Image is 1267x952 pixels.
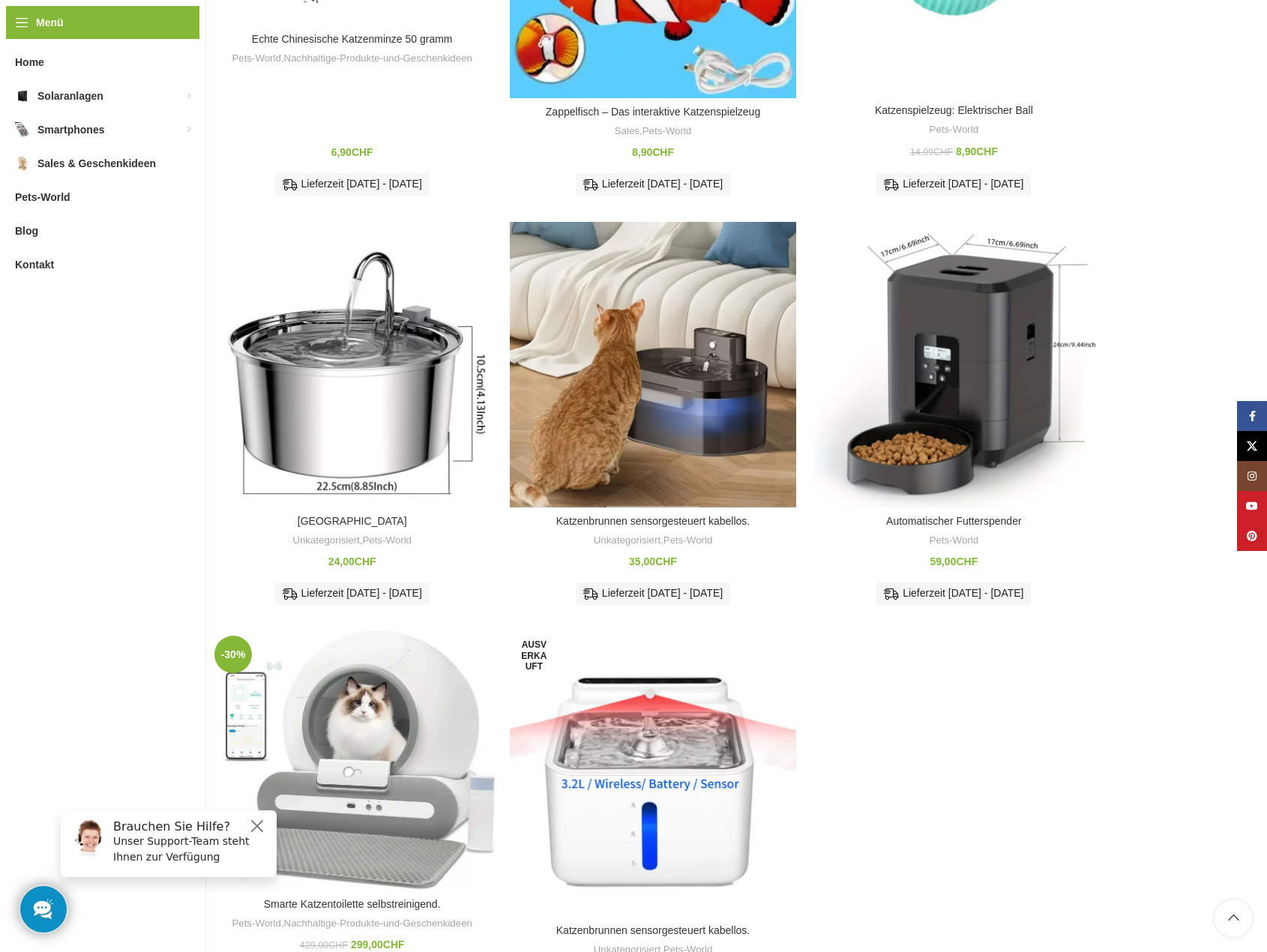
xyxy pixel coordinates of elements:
[217,917,487,931] div: ,
[615,124,639,139] a: Sales
[556,924,750,936] a: Katzenbrunnen sensorgesteuert kabellos.
[930,123,979,137] a: Pets-World
[264,898,441,910] a: Smarte Katzentoilette selbstreinigend.
[1237,431,1267,461] a: X Social Link
[15,156,30,171] img: Sales & Geschenkideen
[355,555,376,567] span: CHF
[37,116,104,143] span: Smartphones
[209,222,495,507] a: Katzenbrunnen
[15,184,70,211] span: Pets-World
[217,52,487,66] div: ,
[576,582,730,605] div: Lieferzeit [DATE] - [DATE]
[331,146,373,158] bdi: 6,90
[1237,461,1267,491] a: Instagram Social Link
[1237,491,1267,521] a: YouTube Social Link
[517,534,788,548] div: ,
[1215,900,1252,937] a: Scroll to top button
[284,917,472,931] a: Nachhaltige-Produkte-und-Geschenkideen
[652,146,674,158] span: CHF
[15,251,54,278] span: Kontakt
[214,636,252,673] span: -30%
[930,555,978,567] bdi: 59,00
[663,534,713,548] a: Pets-World
[362,534,412,548] a: Pets-World
[199,19,217,37] button: Close
[15,217,38,244] span: Blog
[510,222,795,507] a: Katzenbrunnen sensorgesteuert kabellos.
[517,124,788,139] div: ,
[232,52,281,66] a: Pets-World
[876,582,1031,605] div: Lieferzeit [DATE] - [DATE]
[64,35,219,67] p: Unser Support-Team steht Ihnen zur Verfügung
[275,173,430,196] div: Lieferzeit [DATE] - [DATE]
[886,515,1022,527] a: Automatischer Futterspender
[64,21,219,35] h6: Brauchen Sie Hilfe?
[37,82,103,109] span: Solaranlagen
[642,124,692,139] a: Pets-World
[217,534,487,548] div: ,
[956,555,978,567] span: CHF
[383,939,405,951] span: CHF
[36,14,64,31] span: Menü
[594,534,660,548] a: Unkategorisiert
[510,630,795,916] a: Katzenbrunnen sensorgesteuert kabellos.
[21,21,58,58] img: Customer service
[976,145,998,157] span: CHF
[351,939,405,951] bdi: 299,00
[576,173,730,196] div: Lieferzeit [DATE] - [DATE]
[1237,401,1267,431] a: Facebook Social Link
[232,917,281,931] a: Pets-World
[15,88,30,103] img: Solaranlagen
[209,630,495,890] a: Smarte Katzentoilette selbstreinigend.
[910,147,953,157] bdi: 14,99
[292,534,359,548] a: Unkategorisiert
[655,555,677,567] span: CHF
[546,106,760,118] a: Zappelfisch – Das interaktive Katzenspielzeug
[37,150,156,177] span: Sales & Geschenkideen
[811,222,1097,507] a: Automatischer Futterspender
[298,515,407,527] a: [GEOGRAPHIC_DATA]
[933,147,953,157] span: CHF
[284,52,472,66] a: Nachhaltige-Produkte-und-Geschenkideen
[1237,521,1267,551] a: Pinterest Social Link
[632,146,674,158] bdi: 8,90
[328,555,376,567] bdi: 24,00
[515,636,553,675] span: Ausverkauft
[275,582,430,605] div: Lieferzeit [DATE] - [DATE]
[629,555,677,567] bdi: 35,00
[876,173,1031,196] div: Lieferzeit [DATE] - [DATE]
[15,122,30,137] img: Smartphones
[300,940,348,951] bdi: 429,00
[956,145,998,157] bdi: 8,90
[15,49,44,76] span: Home
[875,104,1033,116] a: Katzenspielzeug: Elektrischer Ball
[556,515,750,527] a: Katzenbrunnen sensorgesteuert kabellos.
[930,534,979,548] a: Pets-World
[328,940,348,951] span: CHF
[252,33,453,45] a: Echte Chinesische Katzenminze 50 gramm
[352,146,373,158] span: CHF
